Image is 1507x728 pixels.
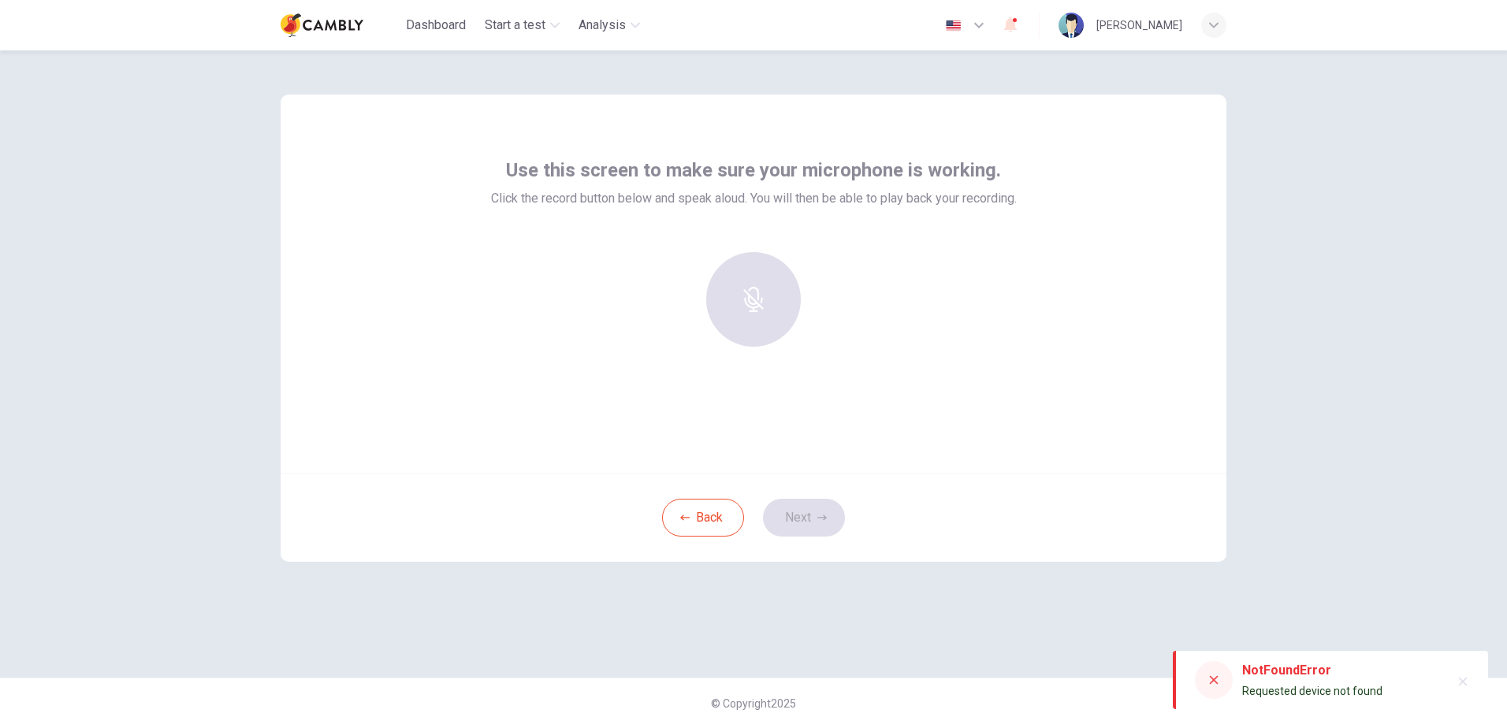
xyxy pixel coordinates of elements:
span: Requested device not found [1242,685,1382,697]
span: Start a test [485,16,545,35]
img: Profile picture [1059,13,1084,38]
span: Dashboard [406,16,466,35]
img: en [943,20,963,32]
span: © Copyright 2025 [711,697,796,710]
img: Cambly logo [281,9,363,41]
button: Back [662,499,744,537]
button: Dashboard [400,11,472,39]
a: Cambly logo [281,9,400,41]
button: Analysis [572,11,646,39]
button: Start a test [478,11,566,39]
span: Analysis [579,16,626,35]
span: Click the record button below and speak aloud. You will then be able to play back your recording. [491,189,1017,208]
span: Use this screen to make sure your microphone is working. [506,158,1001,183]
div: [PERSON_NAME] [1096,16,1182,35]
div: NotFoundError [1242,661,1382,680]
